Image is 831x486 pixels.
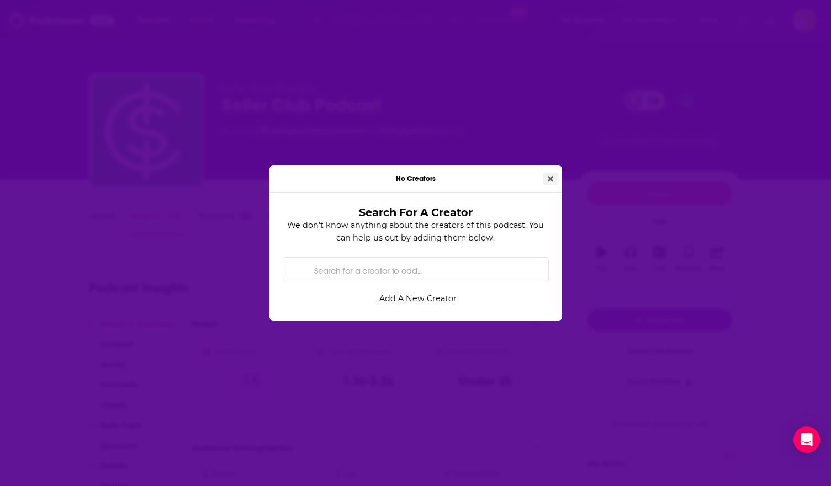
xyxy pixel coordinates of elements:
div: Open Intercom Messenger [793,426,820,453]
a: Add A New Creator [287,289,549,307]
div: Search by entity type [283,257,549,282]
input: Search for a creator to add... [310,258,539,282]
p: We don't know anything about the creators of this podcast. You can help us out by adding them below. [283,219,549,244]
div: No Creators [269,165,562,193]
h3: Search For A Creator [300,206,531,219]
button: Close [543,173,558,185]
